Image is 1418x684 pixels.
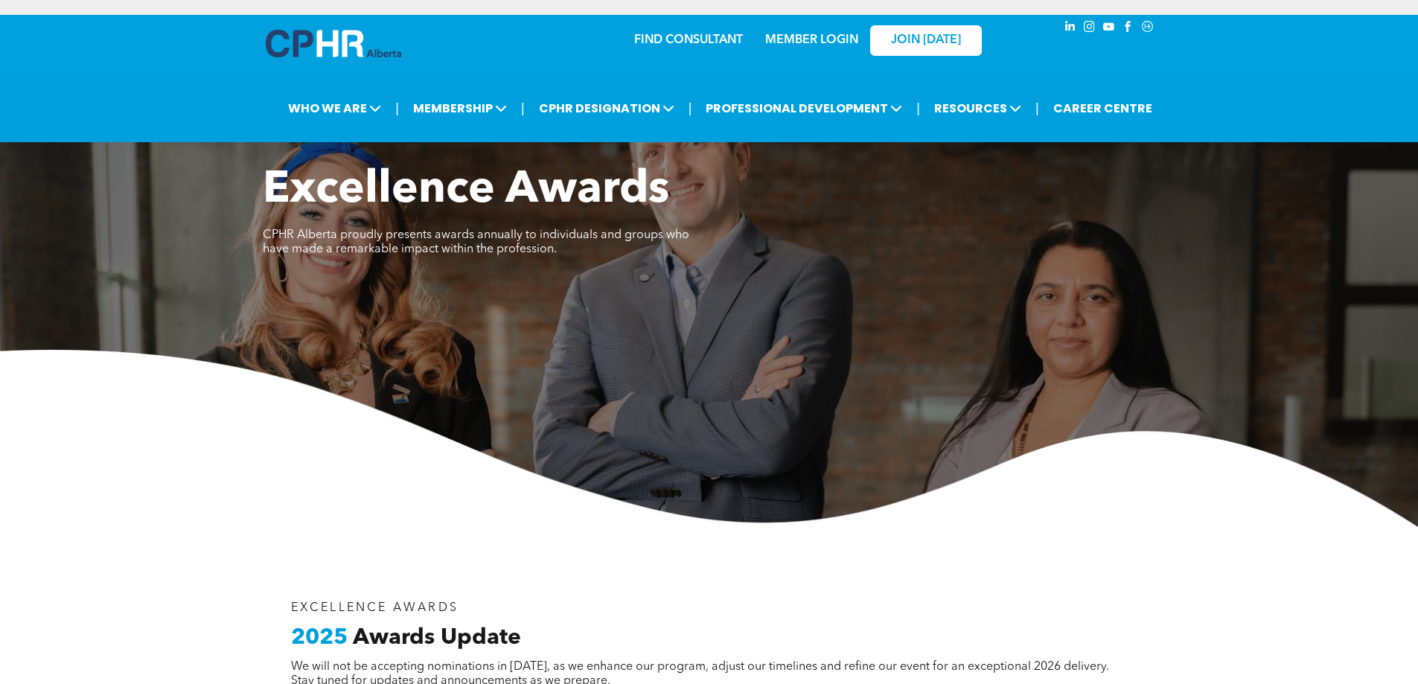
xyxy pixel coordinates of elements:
[263,168,669,213] span: Excellence Awards
[395,93,399,124] li: |
[1035,93,1039,124] li: |
[534,95,679,122] span: CPHR DESIGNATION
[1101,19,1117,39] a: youtube
[634,34,743,46] a: FIND CONSULTANT
[1120,19,1137,39] a: facebook
[689,93,692,124] li: |
[284,95,386,122] span: WHO WE ARE
[891,33,961,48] span: JOIN [DATE]
[353,627,521,649] span: Awards Update
[1049,95,1157,122] a: CAREER CENTRE
[870,25,982,56] a: JOIN [DATE]
[916,93,920,124] li: |
[765,34,858,46] a: MEMBER LOGIN
[1140,19,1156,39] a: Social network
[701,95,907,122] span: PROFESSIONAL DEVELOPMENT
[1082,19,1098,39] a: instagram
[266,30,401,57] img: A blue and white logo for cp alberta
[291,627,348,649] span: 2025
[930,95,1026,122] span: RESOURCES
[291,602,459,614] span: EXCELLENCE AWARDS
[1062,19,1079,39] a: linkedin
[263,229,689,255] span: CPHR Alberta proudly presents awards annually to individuals and groups who have made a remarkabl...
[409,95,511,122] span: MEMBERSHIP
[521,93,525,124] li: |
